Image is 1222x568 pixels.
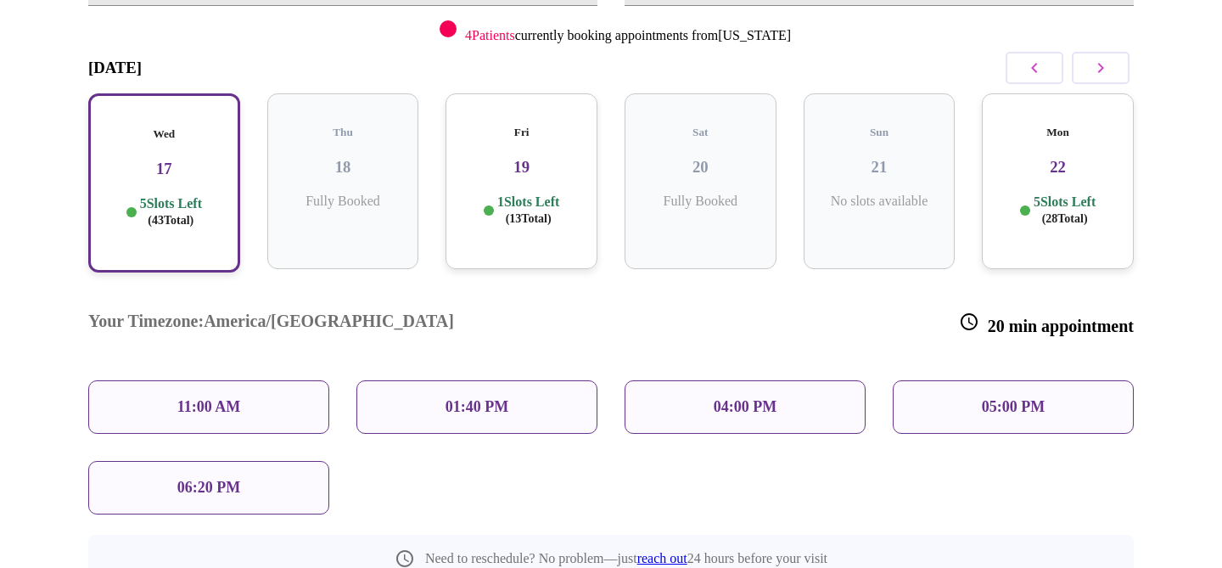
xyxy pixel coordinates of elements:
[177,398,241,416] p: 11:00 AM
[817,126,942,139] h5: Sun
[1042,212,1088,225] span: ( 28 Total)
[88,59,142,77] h3: [DATE]
[995,158,1120,177] h3: 22
[459,126,584,139] h5: Fri
[497,194,559,227] p: 1 Slots Left
[140,195,202,228] p: 5 Slots Left
[465,28,515,42] span: 4 Patients
[148,214,193,227] span: ( 43 Total)
[714,398,776,416] p: 04:00 PM
[638,194,763,209] p: Fully Booked
[446,398,508,416] p: 01:40 PM
[995,126,1120,139] h5: Mon
[281,126,406,139] h5: Thu
[177,479,240,497] p: 06:20 PM
[638,126,763,139] h5: Sat
[959,312,1134,336] h3: 20 min appointment
[104,127,225,141] h5: Wed
[465,28,791,43] p: currently booking appointments from [US_STATE]
[817,158,942,177] h3: 21
[817,194,942,209] p: No slots available
[638,158,763,177] h3: 20
[281,194,406,209] p: Fully Booked
[281,158,406,177] h3: 18
[88,312,454,336] h3: Your Timezone: America/[GEOGRAPHIC_DATA]
[104,160,225,178] h3: 17
[1034,194,1096,227] p: 5 Slots Left
[506,212,552,225] span: ( 13 Total)
[637,551,687,565] a: reach out
[459,158,584,177] h3: 19
[982,398,1045,416] p: 05:00 PM
[425,551,827,566] p: Need to reschedule? No problem—just 24 hours before your visit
